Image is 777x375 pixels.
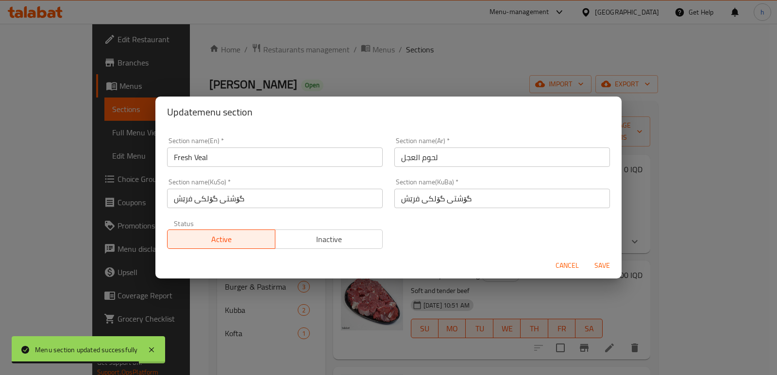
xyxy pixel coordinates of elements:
h2: Update menu section [167,104,610,120]
span: Inactive [279,232,379,246]
input: Please enter section name(KuBa) [394,189,610,208]
input: Please enter section name(KuSo) [167,189,383,208]
span: Active [171,232,271,246]
button: Cancel [552,257,583,275]
span: Cancel [556,260,579,272]
input: Please enter section name(en) [167,147,383,167]
button: Inactive [275,229,383,249]
button: Save [587,257,618,275]
input: Please enter section name(ar) [394,147,610,167]
span: Save [591,260,614,272]
div: Menu section updated successfully [35,344,138,355]
button: Active [167,229,275,249]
